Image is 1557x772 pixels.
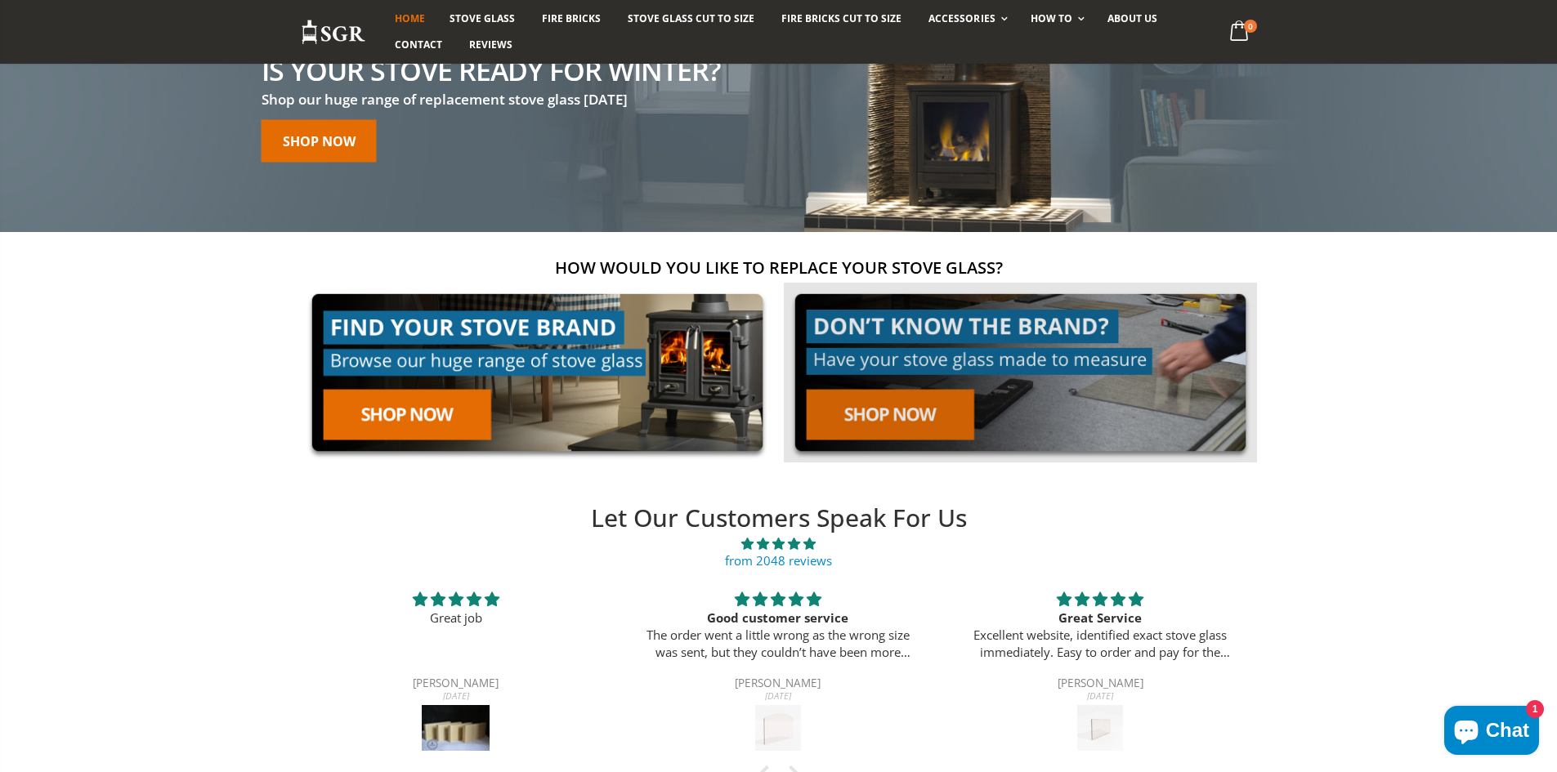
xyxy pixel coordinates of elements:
[615,6,767,32] a: Stove Glass Cut To Size
[395,38,442,51] span: Contact
[437,6,527,32] a: Stove Glass
[755,705,801,751] img: Nestor Harmony 1 M/F Stove Glass - 355mm x 271mm (Arched Top)
[1223,16,1256,48] a: 0
[769,6,914,32] a: Fire Bricks Cut To Size
[422,705,490,751] img: Replacement Stove Bricks Cut To Size - 15, 20, 25 and 30mm's thick
[262,119,377,162] a: Shop now
[959,589,1242,609] div: 5 stars
[781,11,902,25] span: Fire Bricks Cut To Size
[383,6,437,32] a: Home
[315,691,597,700] div: [DATE]
[295,535,1263,569] a: 4.89 stars from 2048 reviews
[628,11,754,25] span: Stove Glass Cut To Size
[1439,706,1544,759] inbox-online-store-chat: Shopify online store chat
[637,609,919,627] div: Good customer service
[959,678,1242,691] div: [PERSON_NAME]
[262,56,720,83] h2: Is your stove ready for winter?
[959,627,1242,661] p: Excellent website, identified exact stove glass immediately. Easy to order and pay for the produc...
[383,32,454,58] a: Contact
[315,609,597,627] p: Great job
[450,11,515,25] span: Stove Glass
[315,589,597,609] div: 5 stars
[301,257,1257,279] h2: How would you like to replace your stove glass?
[1244,20,1257,33] span: 0
[1018,6,1093,32] a: How To
[916,6,1015,32] a: Accessories
[1095,6,1170,32] a: About us
[637,678,919,691] div: [PERSON_NAME]
[301,19,366,46] img: Stove Glass Replacement
[301,283,774,463] img: find-your-brand-cta_9b334d5d-5c94-48ed-825f-d7972bbdebd0.jpg
[457,32,525,58] a: Reviews
[530,6,613,32] a: Fire Bricks
[959,609,1242,627] div: Great Service
[395,11,425,25] span: Home
[542,11,601,25] span: Fire Bricks
[928,11,995,25] span: Accessories
[959,691,1242,700] div: [DATE]
[315,678,597,691] div: [PERSON_NAME]
[637,589,919,609] div: 5 stars
[637,627,919,661] p: The order went a little wrong as the wrong size was sent, but they couldn’t have been more helpfu...
[295,502,1263,535] h2: Let Our Customers Speak For Us
[725,552,832,569] a: from 2048 reviews
[637,691,919,700] div: [DATE]
[295,535,1263,552] span: 4.89 stars
[1107,11,1157,25] span: About us
[1077,705,1123,751] img: OER 7 Stove Glass - 372mm x 254mm
[262,90,720,109] h3: Shop our huge range of replacement stove glass [DATE]
[469,38,512,51] span: Reviews
[1031,11,1072,25] span: How To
